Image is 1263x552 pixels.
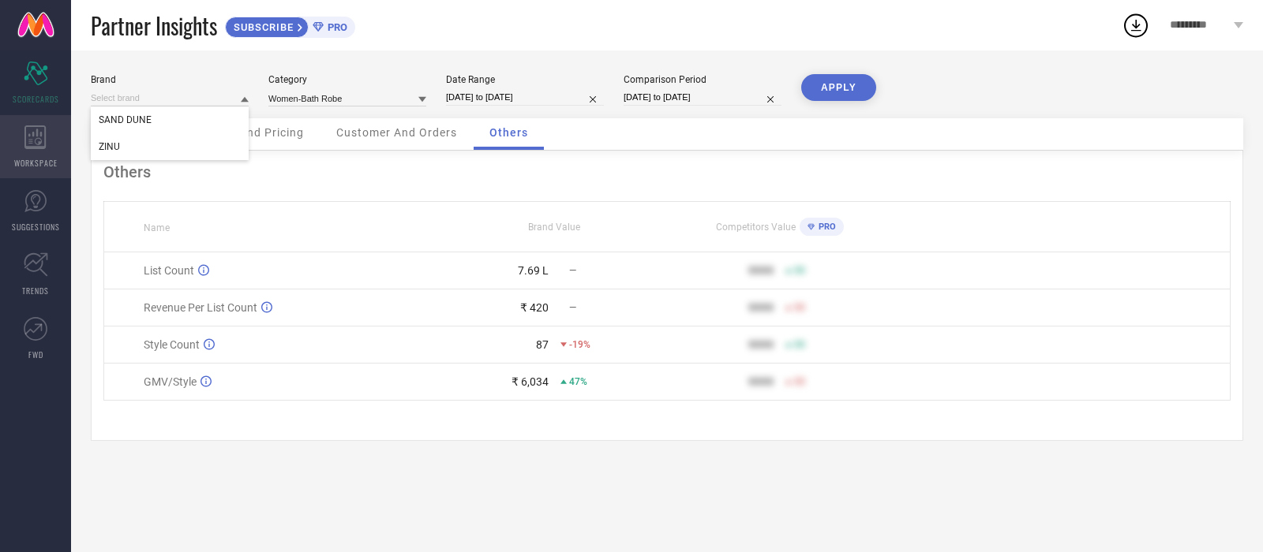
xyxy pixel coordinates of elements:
input: Select brand [91,90,249,106]
span: SUGGESTIONS [12,221,60,233]
span: PRO [815,222,836,232]
span: Customer And Orders [336,126,457,139]
span: Name [144,222,170,233]
span: 50 [794,376,805,387]
div: 9999 [748,264,774,277]
a: SUBSCRIBEPRO [225,13,355,38]
div: 9999 [748,301,774,314]
span: FWD [28,349,43,360]
span: SAND DUNE [99,114,152,125]
span: List Count [144,264,194,277]
div: 7.69 L [518,264,549,277]
span: ZINU [99,141,120,152]
span: Others [489,126,528,139]
span: 50 [794,265,805,276]
div: 9999 [748,338,774,351]
span: SUBSCRIBE [226,21,298,33]
div: 87 [536,338,549,351]
div: Others [103,162,1231,181]
span: Style Count [144,338,200,351]
input: Select date range [446,89,604,106]
span: Brand Value [528,222,580,233]
div: Open download list [1122,11,1150,39]
span: WORKSPACE [14,157,58,169]
span: SCORECARDS [13,93,59,105]
span: 50 [794,302,805,313]
div: SAND DUNE [91,106,249,133]
div: 9999 [748,375,774,388]
span: GMV/Style [144,375,197,388]
button: APPLY [801,74,876,101]
span: 47% [569,376,587,387]
input: Select comparison period [624,89,781,106]
div: Category [268,74,426,85]
span: Partner Insights [91,9,217,42]
span: Competitors Value [716,222,796,233]
div: ZINU [91,133,249,160]
span: Revenue Per List Count [144,301,257,314]
span: TRENDS [22,285,49,297]
div: Brand [91,74,249,85]
span: -19% [569,339,590,350]
span: PRO [324,21,347,33]
div: Comparison Period [624,74,781,85]
span: 50 [794,339,805,350]
div: ₹ 6,034 [512,375,549,388]
span: — [569,302,576,313]
span: — [569,265,576,276]
div: ₹ 420 [520,301,549,314]
div: Date Range [446,74,604,85]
